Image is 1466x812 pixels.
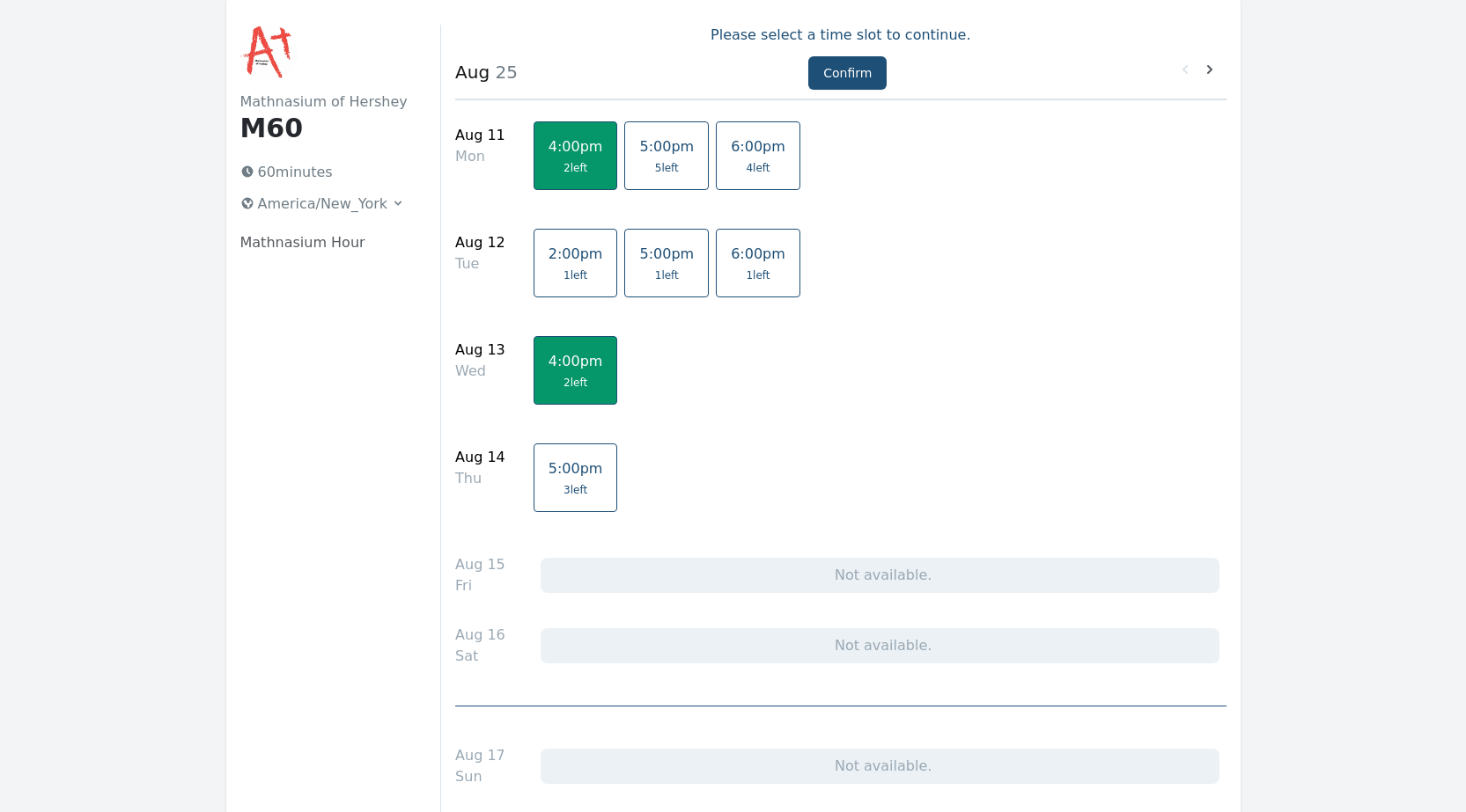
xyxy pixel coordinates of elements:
div: Aug 16 [455,625,505,646]
span: 2 left [564,161,587,175]
p: Please select a time slot to continue. [455,25,1226,46]
strong: Aug [455,62,490,83]
span: 5:00pm [639,245,694,262]
p: 60 minutes [233,158,413,187]
span: 4:00pm [549,353,603,369]
span: 1 left [564,268,587,282]
div: Aug 14 [455,447,505,468]
div: Sun [455,766,505,787]
div: Fri [455,575,505,596]
span: 5 left [655,161,679,175]
div: Wed [455,361,505,382]
div: Aug 13 [455,340,505,361]
span: 25 [490,62,518,83]
div: Not available. [541,628,1219,663]
span: 4 left [746,161,770,175]
div: Aug 15 [455,554,505,575]
div: Not available. [541,558,1219,593]
p: Mathnasium Hour [240,232,413,253]
div: Thu [455,468,505,489]
div: Aug 12 [455,232,505,253]
div: Sat [455,646,505,667]
div: Aug 17 [455,745,505,766]
span: 1 left [746,268,770,282]
span: 2:00pm [549,245,603,262]
div: Tue [455,253,505,274]
h2: Mathnasium of Hershey [240,91,413,113]
span: 2 left [564,376,587,390]
span: 4:00pm [549,138,603,155]
span: 3 left [564,483,587,497]
span: 6:00pm [731,245,785,262]
span: 5:00pm [549,460,603,477]
img: Mathnasium of Hershey [240,25,297,81]
span: 6:00pm [731,138,785,155]
span: 1 left [655,268,679,282]
span: 5:00pm [639,138,694,155]
h1: M60 [240,113,413,144]
div: Mon [455,146,505,167]
button: America/New_York [233,190,413,218]
button: Confirm [808,56,887,90]
div: Aug 11 [455,125,505,146]
div: Not available. [541,749,1219,784]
